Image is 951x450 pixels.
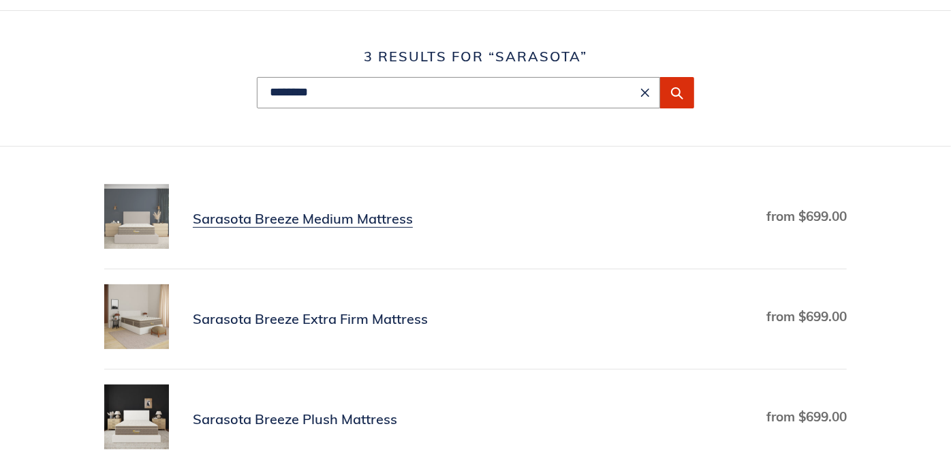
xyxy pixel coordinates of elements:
a: Sarasota Breeze Extra Firm Mattress [104,284,847,354]
button: Clear search term [637,85,653,101]
a: Sarasota Breeze Medium Mattress [104,184,847,254]
h1: 3 results for “sarasota” [104,48,847,65]
button: Submit [660,77,694,108]
input: Search [257,77,660,108]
